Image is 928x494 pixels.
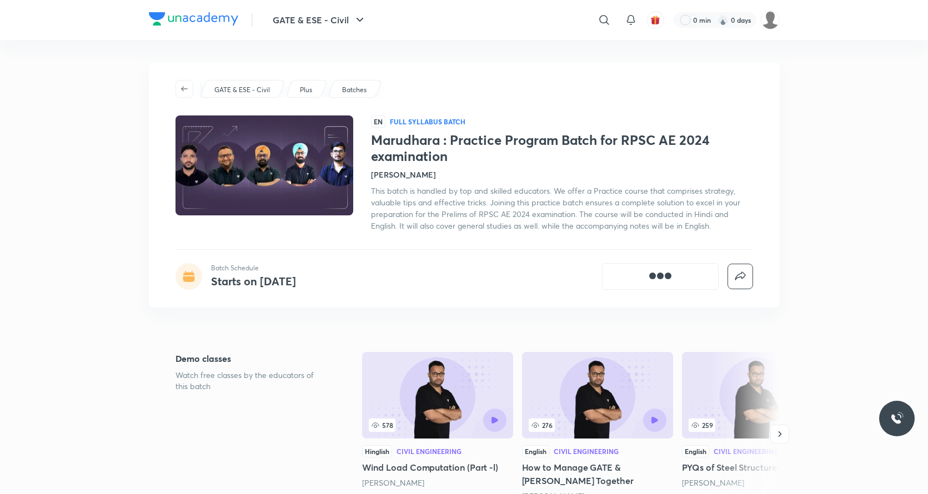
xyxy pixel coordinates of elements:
[149,12,238,28] a: Company Logo
[646,11,664,29] button: avatar
[369,419,395,432] span: 578
[175,370,327,392] p: Watch free classes by the educators of this batch
[371,185,740,231] span: This batch is handled by top and skilled educators. We offer a Practice course that comprises str...
[682,477,744,488] a: [PERSON_NAME]
[266,9,373,31] button: GATE & ESE - Civil
[371,169,436,180] h4: [PERSON_NAME]
[718,14,729,26] img: streak
[362,445,392,457] div: Hinglish
[340,85,368,95] a: Batches
[214,85,270,95] p: GATE & ESE - Civil
[211,263,296,273] p: Batch Schedule
[371,132,753,164] h1: Marudhara : Practice Program Batch for RPSC AE 2024 examination
[689,419,715,432] span: 259
[682,461,833,474] h5: PYQs of Steel Structures
[149,12,238,26] img: Company Logo
[650,15,660,25] img: avatar
[554,448,619,455] div: Civil Engineering
[529,419,555,432] span: 276
[890,412,904,425] img: ttu
[362,477,513,488] div: Amit Zarola
[761,11,780,29] img: Abdul Ramzeen
[175,352,327,365] h5: Demo classes
[212,85,272,95] a: GATE & ESE - Civil
[397,448,462,455] div: Civil Engineering
[211,274,296,289] h4: Starts on [DATE]
[682,445,709,457] div: English
[522,445,549,457] div: English
[602,263,719,290] button: [object Object]
[371,115,385,128] span: EN
[173,114,354,216] img: Thumbnail
[522,461,673,487] h5: How to Manage GATE & [PERSON_NAME] Together
[362,461,513,474] h5: Wind Load Computation (Part -l)
[298,85,314,95] a: Plus
[300,85,312,95] p: Plus
[342,85,367,95] p: Batches
[390,117,465,126] p: Full Syllabus Batch
[682,477,833,488] div: Amit Zarola
[362,477,424,488] a: [PERSON_NAME]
